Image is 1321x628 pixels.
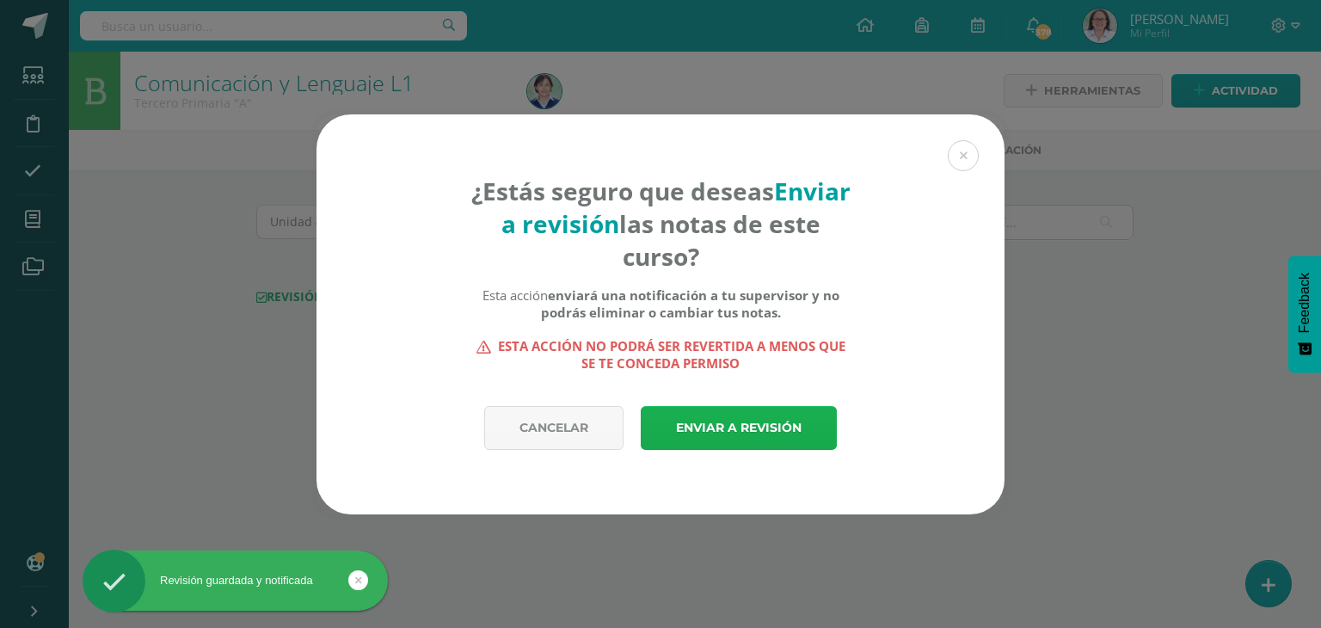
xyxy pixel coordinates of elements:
div: Revisión guardada y notificada [83,573,388,588]
b: enviará una notificación a tu supervisor y no podrás eliminar o cambiar tus notas. [541,286,839,321]
strong: Enviar a revisión [501,175,851,240]
h4: ¿Estás seguro que deseas las notas de este curso? [470,175,851,273]
a: Cancelar [484,406,624,450]
div: Esta acción [470,286,851,321]
button: Close (Esc) [948,140,979,171]
span: Feedback [1297,273,1312,333]
strong: Esta acción no podrá ser revertida a menos que se te conceda permiso [470,337,851,372]
a: Enviar a revisión [641,406,837,450]
button: Feedback - Mostrar encuesta [1288,256,1321,372]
